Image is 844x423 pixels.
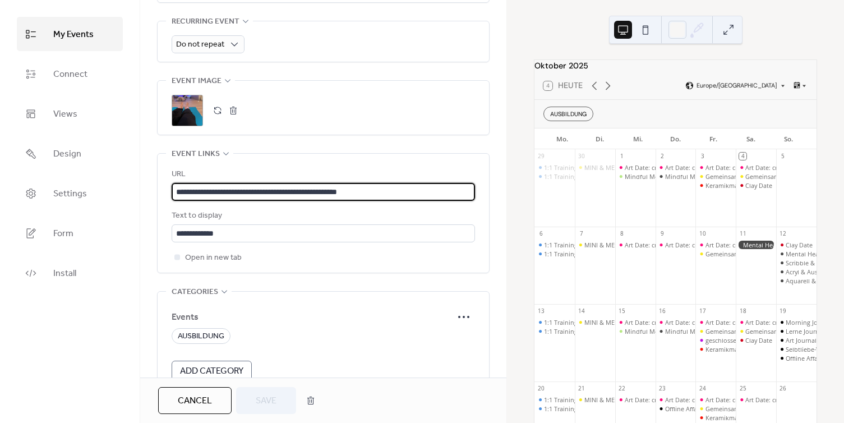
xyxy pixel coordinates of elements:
button: Add Category [172,361,252,381]
div: Mindful Morning [665,327,714,335]
div: MINI & ME: Dein Moment mit Baby [575,396,615,404]
div: 1:1 Training mit [PERSON_NAME] (digital oder 5020 [GEOGRAPHIC_DATA]) [544,250,755,258]
div: 1:1 Training mit [PERSON_NAME] (digital oder 5020 [GEOGRAPHIC_DATA]) [544,241,755,249]
div: 1:1 Training mit Caterina (digital oder 5020 Salzburg) [534,250,575,258]
div: Art Date: create & celebrate yourself [665,163,768,172]
div: Art Date: create & celebrate yourself [656,396,696,404]
div: Offline Affairs [786,354,824,362]
div: Gemeinsam stark: Kreativzeit für Kind & Eltern [695,172,736,181]
span: Install [53,265,76,282]
div: 1:1 Training mit [PERSON_NAME] (digital oder 5020 [GEOGRAPHIC_DATA]) [544,404,755,413]
div: 12 [779,230,787,238]
div: Mo. [543,128,581,150]
div: Clay Date [786,241,813,249]
div: Gemeinsam stark: Kreativzeit für Kind & Eltern [695,404,736,413]
div: Art Date: create & celebrate yourself [656,318,696,327]
div: Art Date: create & celebrate yourself [665,241,768,249]
div: Art Date: create & celebrate yourself [695,396,736,404]
div: Mindful Moves – Achtsame Körperübungen für mehr Balance [615,327,656,335]
div: Art Date: create & celebrate yourself [625,396,728,404]
div: 2 [658,153,666,160]
div: 11 [739,230,747,238]
span: Design [53,145,81,163]
div: Gemeinsam stark: Kreativzeit für Kind & Eltern [736,172,776,181]
div: Art Date: create & celebrate yourself [625,163,728,172]
div: Art Date: create & celebrate yourself [665,396,768,404]
div: 15 [618,307,626,315]
div: Mindful Morning [656,327,696,335]
span: Connect [53,66,87,83]
div: MINI & ME: Dein Moment mit Baby [575,318,615,327]
div: 5 [779,153,787,160]
div: Clay Date [776,241,817,249]
div: Art Date: create & celebrate yourself [695,163,736,172]
a: Views [17,96,123,131]
div: 1:1 Training mit Caterina (digital oder 5020 Salzburg) [534,172,575,181]
div: Art Date: create & celebrate yourself [736,396,776,404]
div: Gemeinsam stark: Kreativzeit für Kind & Eltern [736,327,776,335]
div: 26 [779,385,787,393]
div: Art Date: create & celebrate yourself [625,318,728,327]
div: Text to display [172,209,473,223]
div: 9 [658,230,666,238]
div: 1:1 Training mit Caterina (digital oder 5020 Salzburg) [534,318,575,327]
span: Categories [172,286,218,299]
div: Gemeinsam stark: Kreativzeit für Kind & Eltern [695,250,736,258]
div: 29 [537,153,545,160]
div: 10 [699,230,707,238]
div: 30 [578,153,585,160]
button: Cancel [158,387,232,414]
div: Sa. [732,128,769,150]
div: 1:1 Training mit Caterina (digital oder 5020 Salzburg) [534,163,575,172]
div: 1:1 Training mit [PERSON_NAME] (digital oder 5020 [GEOGRAPHIC_DATA]) [544,318,755,327]
div: 16 [658,307,666,315]
div: So. [770,128,808,150]
div: 18 [739,307,747,315]
span: Views [53,105,77,123]
span: Cancel [178,394,212,408]
a: Install [17,256,123,290]
a: Settings [17,176,123,210]
span: AUSBILDUNG [178,330,224,343]
span: Event links [172,148,220,161]
span: Events [172,311,453,324]
a: Design [17,136,123,171]
div: Mi. [619,128,657,150]
div: 1:1 Training mit [PERSON_NAME] (digital oder 5020 [GEOGRAPHIC_DATA]) [544,172,755,181]
div: Offline Affairs [665,404,704,413]
div: MINI & ME: Dein Moment mit Baby [575,163,615,172]
div: Art Date: create & celebrate yourself [625,241,728,249]
div: 17 [699,307,707,315]
div: Keramikmalerei: Gestalte deinen Selbstliebe-Anker [695,413,736,422]
div: 19 [779,307,787,315]
span: Add Category [180,365,243,378]
div: Gemeinsam stark: Kreativzeit für Kind & Eltern [705,404,838,413]
div: 25 [739,385,747,393]
a: My Events [17,17,123,51]
div: Keramikmalerei: Gestalte deinen Selbstliebe-Anker [695,345,736,353]
div: 1:1 Training mit Caterina (digital oder 5020 Salzburg) [534,241,575,249]
div: Mental Health Sunday: Vom Konsumieren ins Kreieren [776,250,817,258]
div: Art Date: create & celebrate yourself [665,318,768,327]
div: 24 [699,385,707,393]
div: Mental Health Gym-Day [736,241,776,249]
div: Do. [657,128,694,150]
div: MINI & ME: Dein Moment mit Baby [584,163,685,172]
div: Mindful Moves – Achtsame Körperübungen für mehr Balance [615,172,656,181]
span: Europe/[GEOGRAPHIC_DATA] [697,83,777,89]
span: Recurring event [172,15,239,29]
div: Art Date: create & celebrate yourself [705,396,809,404]
span: Event image [172,75,222,88]
span: Do not repeat [176,37,224,52]
div: 1:1 Training mit [PERSON_NAME] (digital oder 5020 [GEOGRAPHIC_DATA]) [544,396,755,404]
div: 1:1 Training mit Caterina (digital oder 5020 Salzburg) [534,404,575,413]
div: 4 [739,153,747,160]
div: Lerne Journaling: Schreiben, das dich verändert [776,327,817,335]
div: 7 [578,230,585,238]
div: Mindful Morning [665,172,714,181]
div: 8 [618,230,626,238]
div: 22 [618,385,626,393]
div: Gemeinsam stark: Kreativzeit für Kind & Eltern [695,327,736,335]
span: My Events [53,26,94,43]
